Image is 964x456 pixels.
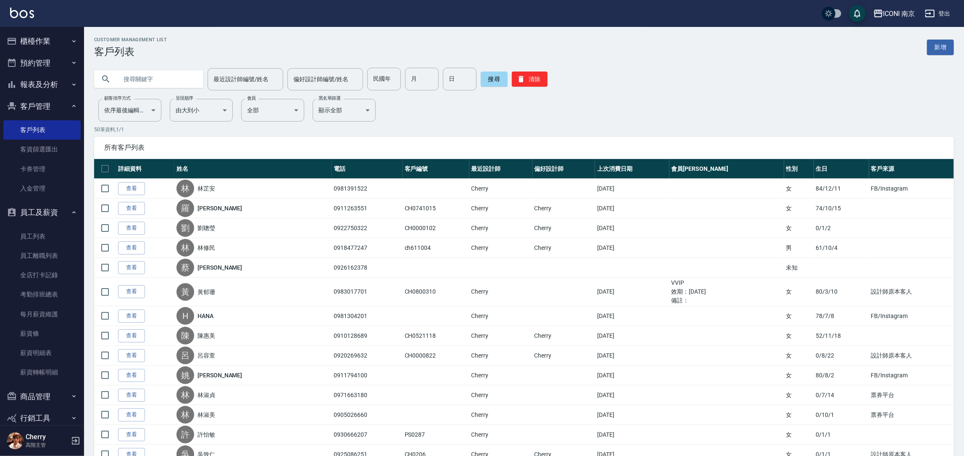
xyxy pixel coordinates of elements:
div: 依序最後編輯時間 [98,99,161,122]
a: 考勤排班總表 [3,285,81,304]
td: PS0287 [403,425,469,445]
a: 查看 [118,241,145,255]
td: 0920269632 [332,346,402,366]
a: 林修民 [198,244,215,252]
td: 74/10/15 [814,199,869,218]
td: Cherry [469,326,532,346]
td: 女 [784,405,814,425]
td: 0/10/1 [814,405,869,425]
td: 0/1/1 [814,425,869,445]
th: 最近設計師 [469,159,532,179]
td: CH0000102 [403,218,469,238]
button: 客戶管理 [3,95,81,117]
a: 查看 [118,285,145,298]
p: 50 筆資料, 1 / 1 [94,126,954,133]
label: 會員 [247,95,256,101]
a: 員工列表 [3,227,81,246]
div: 林 [176,406,194,424]
td: 女 [784,425,814,445]
div: 姚 [176,366,194,384]
td: [DATE] [595,425,669,445]
button: 報表及分析 [3,74,81,95]
a: 查看 [118,329,145,342]
td: 78/7/8 [814,306,869,326]
a: 黃郁珊 [198,288,215,296]
td: 票券平台 [869,405,954,425]
td: 設計師原本客人 [869,278,954,306]
img: Logo [10,8,34,18]
td: Cherry [532,199,595,218]
button: 商品管理 [3,386,81,408]
td: 61/10/4 [814,238,869,258]
td: 0971663180 [332,385,402,405]
td: FB/Instagram [869,179,954,199]
td: [DATE] [595,405,669,425]
a: 林芷安 [198,184,215,193]
td: Cherry [532,326,595,346]
td: [DATE] [595,179,669,199]
td: Cherry [469,366,532,385]
span: 所有客戶列表 [104,143,944,152]
td: 女 [784,306,814,326]
td: 0981391522 [332,179,402,199]
td: 0911263551 [332,199,402,218]
th: 詳細資料 [116,159,174,179]
th: 客戶來源 [869,159,954,179]
td: 0981304201 [332,306,402,326]
a: HANA [198,312,213,320]
button: 清除 [512,72,548,87]
a: 客戶列表 [3,120,81,140]
td: Cherry [469,278,532,306]
td: 80/8/2 [814,366,869,385]
ul: 備註： [672,296,782,305]
input: 搜尋關鍵字 [118,68,197,90]
td: 0983017701 [332,278,402,306]
td: [DATE] [595,346,669,366]
td: Cherry [469,199,532,218]
td: 票券平台 [869,385,954,405]
td: 0926162378 [332,258,402,278]
a: [PERSON_NAME] [198,204,242,212]
td: 設計師原本客人 [869,346,954,366]
a: 許怡敏 [198,430,215,439]
a: 全店打卡記錄 [3,265,81,285]
th: 生日 [814,159,869,179]
label: 顧客排序方式 [104,95,131,101]
td: [DATE] [595,199,669,218]
div: 陳 [176,327,194,345]
td: 0/1/2 [814,218,869,238]
div: 許 [176,426,194,443]
td: FB/Instagram [869,366,954,385]
a: 林淑貞 [198,391,215,399]
a: 查看 [118,202,145,215]
td: CH0741015 [403,199,469,218]
label: 黑名單篩選 [319,95,340,101]
td: Cherry [469,179,532,199]
div: 黃 [176,283,194,301]
button: save [849,5,866,22]
td: Cherry [469,238,532,258]
td: [DATE] [595,238,669,258]
button: 登出 [922,6,954,21]
a: [PERSON_NAME] [198,263,242,272]
td: 0/8/22 [814,346,869,366]
th: 會員[PERSON_NAME] [669,159,784,179]
h2: Customer Management List [94,37,167,42]
div: 全部 [241,99,304,122]
td: CH0521118 [403,326,469,346]
ul: VVIP [672,278,782,287]
td: Cherry [469,425,532,445]
td: CH0000822 [403,346,469,366]
td: 0918477247 [332,238,402,258]
td: 女 [784,179,814,199]
div: 劉 [176,219,194,237]
td: FB/Instagram [869,306,954,326]
td: [DATE] [595,385,669,405]
td: 0910128689 [332,326,402,346]
label: 呈現順序 [176,95,193,101]
td: 52/11/18 [814,326,869,346]
a: 查看 [118,182,145,195]
td: Cherry [469,346,532,366]
button: 櫃檯作業 [3,30,81,52]
h5: Cherry [26,433,68,441]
